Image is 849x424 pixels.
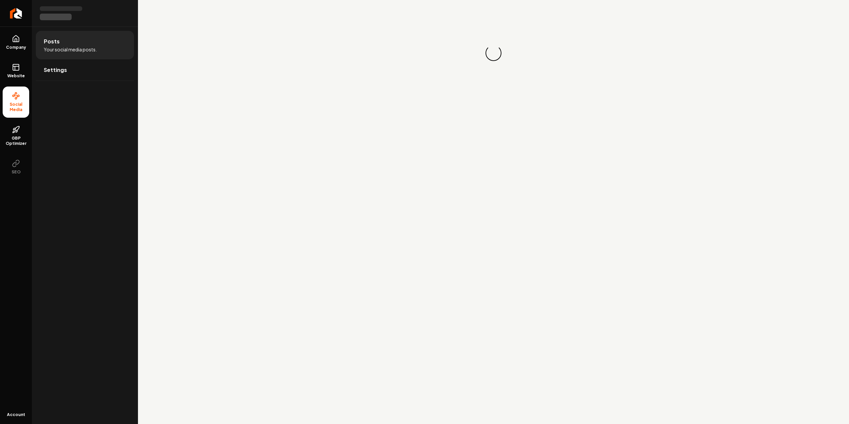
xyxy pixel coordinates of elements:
span: SEO [9,169,23,175]
a: Settings [36,59,134,81]
span: Website [5,73,28,79]
span: Settings [44,66,67,74]
span: Social Media [3,102,29,112]
a: Company [3,30,29,55]
span: Posts [44,37,60,45]
a: Website [3,58,29,84]
span: GBP Optimizer [3,136,29,146]
span: Your social media posts. [44,46,97,53]
span: Company [3,45,29,50]
button: SEO [3,154,29,180]
span: Account [7,412,25,417]
img: Rebolt Logo [10,8,22,19]
div: Loading [483,42,504,64]
a: GBP Optimizer [3,120,29,151]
